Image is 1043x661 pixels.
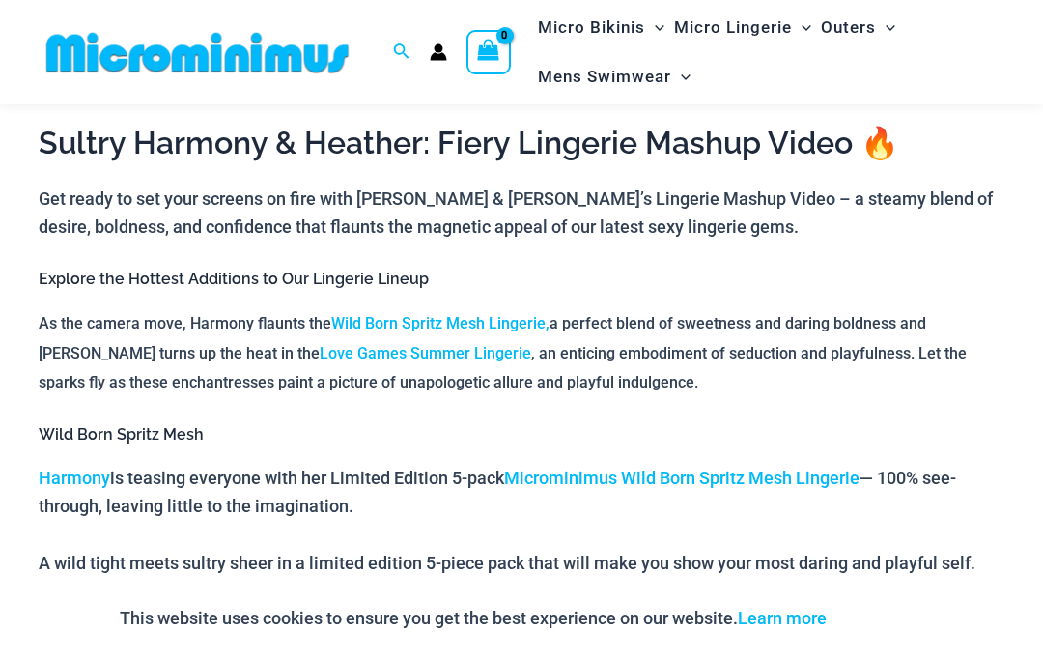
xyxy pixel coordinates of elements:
span: Micro Lingerie [674,3,792,52]
span: Mens Swimwear [538,52,671,101]
p: This website uses cookies to ensure you get the best experience on our website. [120,604,827,633]
a: Micro LingerieMenu ToggleMenu Toggle [669,3,816,52]
p: is teasing everyone with her Limited Edition 5-pack — 100% see-through, leaving little to the ima... [39,464,1004,521]
a: Microminimus Wild Born Spritz Mesh Lingerie [504,468,860,488]
h6: Wild Born Spritz Mesh [39,425,1004,445]
span: Micro Bikinis [538,3,645,52]
img: MM SHOP LOGO FLAT [39,31,356,74]
span: Menu Toggle [645,3,664,52]
button: Accept [841,595,923,642]
span: Menu Toggle [671,52,691,101]
a: Wild Born Spritz Mesh Lingerie, [331,314,550,332]
a: Search icon link [393,41,410,65]
span: Menu Toggle [792,3,811,52]
p: Get ready to set your screens on fire with [PERSON_NAME] & [PERSON_NAME]’s Lingerie Mashup Video ... [39,185,1004,242]
span: Outers [821,3,876,52]
a: Account icon link [430,43,447,61]
a: Love Games Summer Lingerie [320,344,531,362]
p: A wild tight meets sultry sheer in a limited edition 5-piece pack that will make you show your mo... [39,549,1004,578]
a: View Shopping Cart, empty [466,30,511,74]
a: Learn more [738,608,827,628]
h2: Sultry Harmony & Heather: Fiery Lingerie Mashup Video 🔥 [39,123,1004,163]
a: Mens SwimwearMenu ToggleMenu Toggle [533,52,695,101]
a: OutersMenu ToggleMenu Toggle [816,3,900,52]
span: Menu Toggle [876,3,895,52]
a: Harmony [39,468,110,488]
h6: Explore the Hottest Additions to Our Lingerie Lineup [39,270,1004,289]
span: As the camera move, Harmony flaunts the a perfect blend of sweetness and daring boldness and [PER... [39,314,967,391]
a: Micro BikinisMenu ToggleMenu Toggle [533,3,669,52]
